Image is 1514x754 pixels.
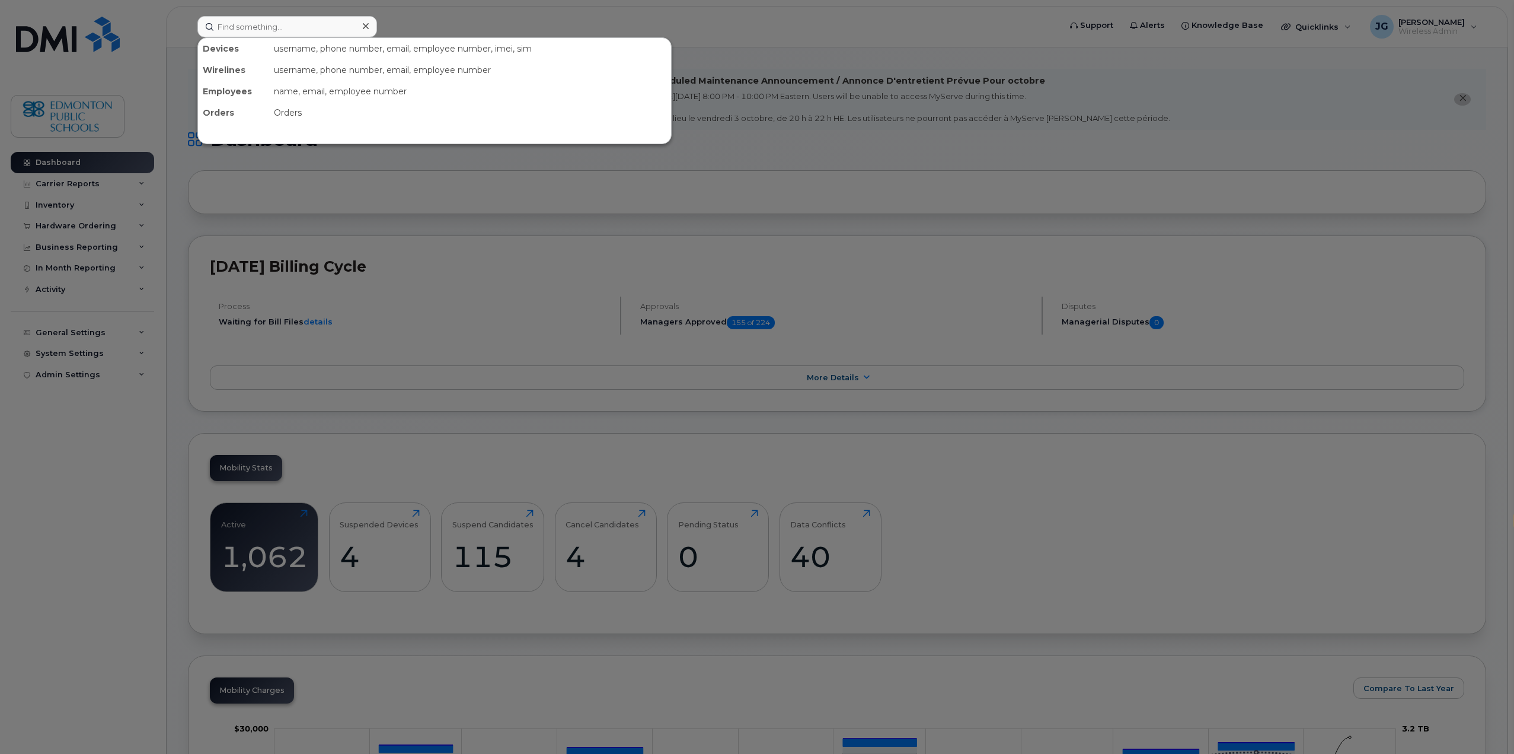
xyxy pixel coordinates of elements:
[198,38,269,59] div: Devices
[269,102,671,123] div: Orders
[198,59,269,81] div: Wirelines
[198,81,269,102] div: Employees
[269,38,671,59] div: username, phone number, email, employee number, imei, sim
[269,59,671,81] div: username, phone number, email, employee number
[269,81,671,102] div: name, email, employee number
[198,102,269,123] div: Orders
